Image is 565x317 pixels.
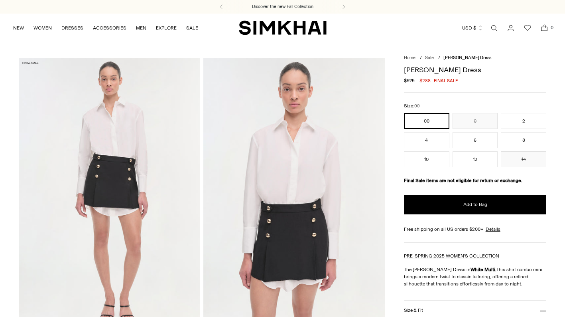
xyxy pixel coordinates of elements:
[453,151,498,167] button: 12
[501,132,546,148] button: 8
[425,55,434,60] a: Sale
[486,226,500,233] a: Details
[404,195,547,214] button: Add to Bag
[61,19,83,37] a: DRESSES
[503,20,519,36] a: Go to the account page
[136,19,146,37] a: MEN
[536,20,552,36] a: Open cart modal
[404,55,415,60] a: Home
[453,113,498,129] button: 0
[404,308,423,313] h3: Size & Fit
[93,19,126,37] a: ACCESSORIES
[501,151,546,167] button: 14
[404,55,547,61] nav: breadcrumbs
[471,267,496,272] strong: White Multi.
[404,253,499,259] a: PRE-SPRING 2025 WOMEN'S COLLECTION
[443,55,491,60] span: [PERSON_NAME] Dress
[404,113,449,129] button: 00
[13,19,24,37] a: NEW
[404,226,547,233] div: Free shipping on all US orders $200+
[501,113,546,129] button: 2
[462,19,483,37] button: USD $
[404,77,415,84] s: $575
[404,66,547,73] h1: [PERSON_NAME] Dress
[414,103,420,109] span: 00
[463,201,487,208] span: Add to Bag
[520,20,535,36] a: Wishlist
[548,24,555,31] span: 0
[404,132,449,148] button: 4
[404,151,449,167] button: 10
[486,20,502,36] a: Open search modal
[419,77,431,84] span: $288
[156,19,177,37] a: EXPLORE
[33,19,52,37] a: WOMEN
[453,132,498,148] button: 6
[239,20,327,36] a: SIMKHAI
[186,19,198,37] a: SALE
[404,178,522,183] strong: Final Sale items are not eligible for return or exchange.
[404,266,547,287] p: The [PERSON_NAME] Dress in This shirt combo mini brings a modern twist to classic tailoring, offe...
[438,55,440,61] div: /
[420,55,422,61] div: /
[404,102,420,110] label: Size:
[252,4,313,10] a: Discover the new Fall Collection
